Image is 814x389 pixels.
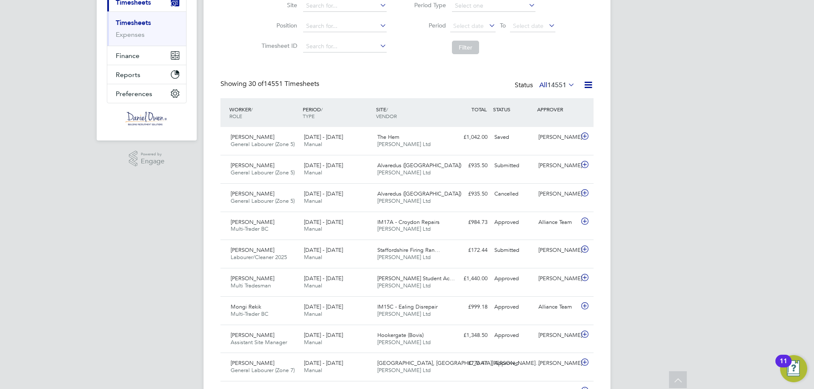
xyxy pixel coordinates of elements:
div: [PERSON_NAME] [535,328,579,342]
span: [DATE] - [DATE] [304,359,343,367]
div: [PERSON_NAME] [535,159,579,173]
span: IM17A - Croydon Repairs [377,218,440,226]
div: Saved [491,130,535,144]
span: Labourer/Cleaner 2025 [231,254,287,261]
a: Expenses [116,30,145,39]
span: [DATE] - [DATE] [304,303,343,310]
span: [PERSON_NAME] Ltd [377,367,431,374]
span: Alvaredus ([GEOGRAPHIC_DATA]) [377,190,461,197]
span: [PERSON_NAME] [231,162,274,169]
span: Manual [304,225,322,232]
span: [PERSON_NAME] Ltd [377,254,431,261]
span: TYPE [303,113,315,119]
span: / [386,106,388,113]
div: £984.73 [447,215,491,229]
div: Submitted [491,243,535,257]
span: 14551 [547,81,566,89]
div: Alliance Team [535,300,579,314]
span: [PERSON_NAME] Ltd [377,169,431,176]
span: Hookergate (Bovis) [377,331,424,339]
input: Search for... [303,41,387,52]
div: APPROVER [535,102,579,117]
div: WORKER [227,102,301,124]
span: TOTAL [471,106,487,113]
span: Staffordshire Firing Ran… [377,246,440,254]
div: SITE [374,102,447,124]
span: / [251,106,253,113]
div: Approved [491,300,535,314]
button: Reports [107,65,186,84]
span: [DATE] - [DATE] [304,218,343,226]
span: To [497,20,508,31]
span: Manual [304,141,322,148]
div: Cancelled [491,187,535,201]
label: Period Type [408,1,446,9]
span: Manual [304,310,322,317]
span: Finance [116,52,139,60]
span: Manual [304,254,322,261]
span: Manual [304,282,322,289]
div: £935.50 [447,187,491,201]
label: Site [259,1,297,9]
input: Search for... [303,20,387,32]
div: [PERSON_NAME] [535,243,579,257]
div: Alliance Team [535,215,579,229]
span: General Labourer (Zone 5) [231,141,295,148]
div: PERIOD [301,102,374,124]
span: General Labourer (Zone 7) [231,367,295,374]
div: £1,440.00 [447,272,491,286]
img: danielowen-logo-retina.png [125,112,168,125]
span: Mongi Rekik [231,303,261,310]
div: Submitted [491,159,535,173]
div: Approved [491,215,535,229]
span: Assistant Site Manager [231,339,287,346]
a: Go to home page [107,112,187,125]
span: Engage [141,158,164,165]
span: [PERSON_NAME] Ltd [377,141,431,148]
div: Approved [491,272,535,286]
span: [PERSON_NAME] Ltd [377,197,431,204]
span: [PERSON_NAME] [231,359,274,367]
span: [DATE] - [DATE] [304,162,343,169]
span: [GEOGRAPHIC_DATA], [GEOGRAPHIC_DATA][PERSON_NAME]… [377,359,541,367]
span: Alvaredus ([GEOGRAPHIC_DATA]) [377,162,461,169]
label: Position [259,22,297,29]
a: Powered byEngage [129,151,165,167]
button: Open Resource Center, 11 new notifications [780,355,807,382]
span: 30 of [248,80,264,88]
span: Preferences [116,90,152,98]
button: Preferences [107,84,186,103]
span: [DATE] - [DATE] [304,246,343,254]
span: Multi-Trader BC [231,310,268,317]
span: Reports [116,71,140,79]
div: Status [515,80,577,91]
span: General Labourer (Zone 5) [231,169,295,176]
span: The Hem [377,133,399,141]
span: Manual [304,169,322,176]
span: 14551 Timesheets [248,80,319,88]
div: 11 [780,361,787,372]
span: [DATE] - [DATE] [304,133,343,141]
span: Powered by [141,151,164,158]
div: [PERSON_NAME] [535,272,579,286]
div: Approved [491,328,535,342]
span: General Labourer (Zone 5) [231,197,295,204]
a: Timesheets [116,19,151,27]
button: Filter [452,41,479,54]
span: [PERSON_NAME] [231,275,274,282]
span: / [321,106,323,113]
span: VENDOR [376,113,397,119]
span: [PERSON_NAME] Ltd [377,339,431,346]
span: ROLE [229,113,242,119]
span: [PERSON_NAME] [231,190,274,197]
span: Multi-Trader BC [231,225,268,232]
span: Multi Tradesman [231,282,271,289]
div: £935.50 [447,159,491,173]
div: STATUS [491,102,535,117]
span: [PERSON_NAME] Ltd [377,310,431,317]
div: £776.47 [447,356,491,370]
span: [DATE] - [DATE] [304,275,343,282]
span: [DATE] - [DATE] [304,331,343,339]
span: [PERSON_NAME] [231,218,274,226]
span: Manual [304,197,322,204]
